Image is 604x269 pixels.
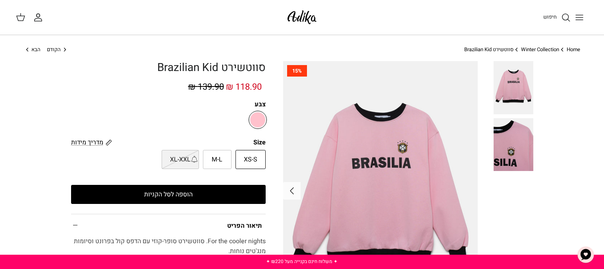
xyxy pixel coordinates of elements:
[188,81,224,93] span: 139.90 ₪
[24,46,41,54] a: הבא
[521,46,559,53] a: Winter Collection
[47,46,68,54] a: הקודם
[71,185,266,204] button: הוספה לסל הקניות
[71,214,266,236] summary: תיאור הפריט
[285,8,319,27] img: Adika IL
[212,155,222,165] span: M-L
[33,13,46,22] a: החשבון שלי
[464,46,513,53] a: סווטשירט Brazilian Kid
[71,138,103,147] span: מדריך מידות
[71,138,112,147] a: מדריך מידות
[543,13,571,22] a: חיפוש
[283,182,301,200] button: Next
[47,46,61,53] span: הקודם
[24,46,580,54] nav: Breadcrumbs
[170,155,191,165] span: XL-XXL
[71,61,266,75] h1: סווטשירט Brazilian Kid
[31,46,41,53] span: הבא
[574,243,598,267] button: צ'אט
[543,13,557,21] span: חיפוש
[71,236,266,265] div: For the cooler nights. סווטשירט סופר-קוזי עם הדפס קול בפרונט וסיומות מנג'טים נוחות.
[567,46,580,53] a: Home
[266,258,338,265] a: ✦ משלוח חינם בקנייה מעל ₪220 ✦
[253,138,266,147] legend: Size
[244,155,257,165] span: XS-S
[226,81,262,93] span: 118.90 ₪
[571,9,588,26] button: Toggle menu
[71,100,266,109] label: צבע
